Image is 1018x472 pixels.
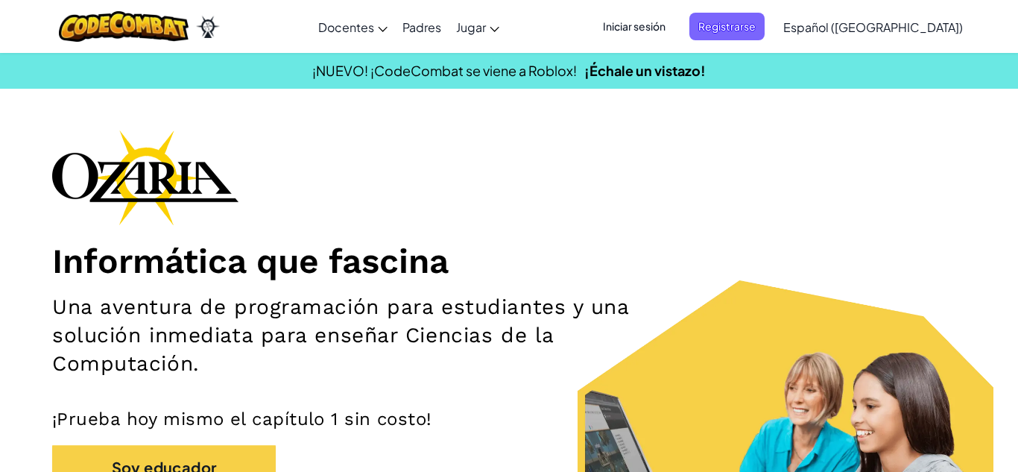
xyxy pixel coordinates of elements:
[395,7,449,47] a: Padres
[52,130,238,225] img: Ozaria branding logo
[449,7,507,47] a: Jugar
[311,7,395,47] a: Docentes
[783,19,963,35] span: Español ([GEOGRAPHIC_DATA])
[52,408,966,430] p: ¡Prueba hoy mismo el capítulo 1 sin costo!
[776,7,970,47] a: Español ([GEOGRAPHIC_DATA])
[312,62,577,79] span: ¡NUEVO! ¡CodeCombat se viene a Roblox!
[584,62,706,79] a: ¡Échale un vistazo!
[318,19,374,35] span: Docentes
[594,13,674,40] button: Iniciar sesión
[52,240,966,282] h1: Informática que fascina
[689,13,765,40] button: Registrarse
[52,293,664,378] h2: Una aventura de programación para estudiantes y una solución inmediata para enseñar Ciencias de l...
[456,19,486,35] span: Jugar
[59,11,189,42] img: CodeCombat logo
[196,16,220,38] img: Ozaria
